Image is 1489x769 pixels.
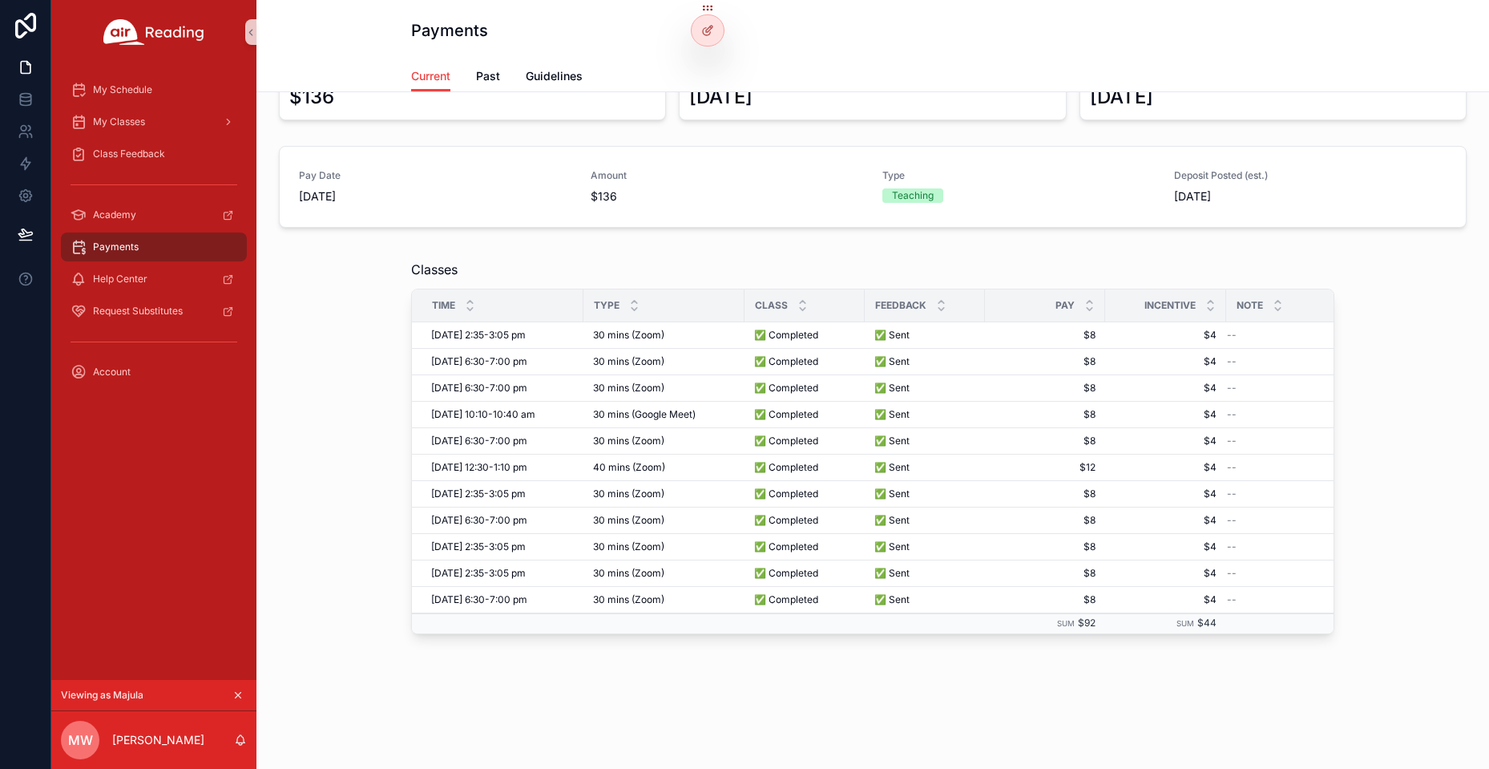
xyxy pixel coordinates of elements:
[874,382,910,395] span: ✅ Sent
[476,62,500,94] a: Past
[1057,619,1075,628] small: Sum
[754,355,818,368] span: ✅ Completed
[754,435,818,447] span: ✅ Completed
[874,488,910,500] span: ✅ Sent
[431,567,526,580] span: [DATE] 2:35-3:05 pm
[1237,299,1263,312] span: Note
[431,408,535,421] span: [DATE] 10:10-10:40 am
[874,567,910,580] span: ✅ Sent
[874,461,910,474] span: ✅ Sent
[93,115,145,128] span: My Classes
[689,84,753,110] div: [DATE]
[1115,382,1217,395] span: $4
[112,732,204,748] p: [PERSON_NAME]
[411,19,488,42] h1: Payments
[93,241,139,253] span: Payments
[1227,540,1237,553] span: --
[1115,408,1217,421] span: $4
[51,64,256,407] div: scrollable content
[754,329,818,342] span: ✅ Completed
[875,299,926,312] span: Feedback
[1197,617,1217,629] span: $44
[1115,514,1217,527] span: $4
[93,305,183,318] span: Request Substitutes
[1115,593,1217,606] span: $4
[1227,355,1237,368] span: --
[593,567,664,580] span: 30 mins (Zoom)
[754,514,818,527] span: ✅ Completed
[61,265,247,293] a: Help Center
[995,567,1096,580] span: $8
[68,731,93,750] span: MW
[593,540,664,553] span: 30 mins (Zoom)
[882,169,1155,182] span: Type
[593,408,696,421] span: 30 mins (Google Meet)
[1115,461,1217,474] span: $4
[289,84,334,110] div: $136
[892,188,934,203] div: Teaching
[874,435,910,447] span: ✅ Sent
[1227,435,1237,447] span: --
[1174,169,1447,182] span: Deposit Posted (est.)
[93,208,136,221] span: Academy
[476,68,500,84] span: Past
[1115,329,1217,342] span: $4
[61,75,247,104] a: My Schedule
[526,62,583,94] a: Guidelines
[593,355,664,368] span: 30 mins (Zoom)
[995,382,1096,395] span: $8
[1055,299,1075,312] span: Pay
[591,169,863,182] span: Amount
[431,488,526,500] span: [DATE] 2:35-3:05 pm
[754,593,818,606] span: ✅ Completed
[593,329,664,342] span: 30 mins (Zoom)
[411,62,450,92] a: Current
[431,514,527,527] span: [DATE] 6:30-7:00 pm
[874,408,910,421] span: ✅ Sent
[754,408,818,421] span: ✅ Completed
[93,366,131,378] span: Account
[431,593,527,606] span: [DATE] 6:30-7:00 pm
[754,567,818,580] span: ✅ Completed
[874,540,910,553] span: ✅ Sent
[1227,567,1237,580] span: --
[61,233,247,261] a: Payments
[995,461,1096,474] span: $12
[431,329,526,342] span: [DATE] 2:35-3:05 pm
[754,540,818,553] span: ✅ Completed
[1115,488,1217,500] span: $4
[1115,435,1217,447] span: $4
[755,299,788,312] span: Class
[995,435,1096,447] span: $8
[995,540,1096,553] span: $8
[593,593,664,606] span: 30 mins (Zoom)
[995,593,1096,606] span: $8
[995,514,1096,527] span: $8
[754,461,818,474] span: ✅ Completed
[61,689,143,702] span: Viewing as Majula
[591,188,863,204] span: $136
[593,382,664,395] span: 30 mins (Zoom)
[299,188,571,204] span: [DATE]
[1227,382,1237,395] span: --
[431,540,526,553] span: [DATE] 2:35-3:05 pm
[431,461,527,474] span: [DATE] 12:30-1:10 pm
[995,408,1096,421] span: $8
[1115,540,1217,553] span: $4
[593,435,664,447] span: 30 mins (Zoom)
[411,68,450,84] span: Current
[995,488,1096,500] span: $8
[754,382,818,395] span: ✅ Completed
[61,297,247,326] a: Request Substitutes
[754,488,818,500] span: ✅ Completed
[1115,567,1217,580] span: $4
[526,68,583,84] span: Guidelines
[61,107,247,136] a: My Classes
[1227,461,1237,474] span: --
[431,355,527,368] span: [DATE] 6:30-7:00 pm
[1176,619,1194,628] small: Sum
[432,299,455,312] span: Time
[1227,329,1237,342] span: --
[61,358,247,387] a: Account
[1115,355,1217,368] span: $4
